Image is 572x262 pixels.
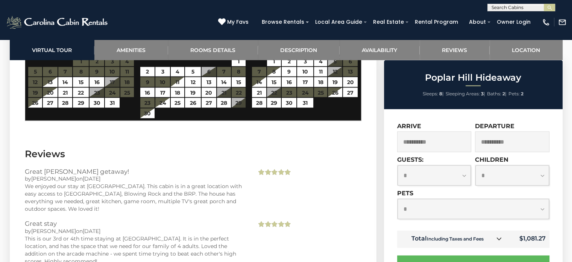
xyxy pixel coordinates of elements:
[140,67,155,77] a: 2
[140,88,155,98] a: 16
[73,98,89,108] a: 29
[31,175,76,182] span: [PERSON_NAME]
[43,88,58,98] a: 20
[397,231,508,248] td: Total
[282,57,296,66] a: 2
[487,89,507,99] li: |
[542,18,550,26] img: phone-regular-white.png
[411,16,462,28] a: Rental Program
[493,16,534,28] a: Owner Login
[155,67,170,77] a: 3
[83,228,100,234] span: [DATE]
[58,98,72,108] a: 28
[397,190,413,197] label: Pets
[521,91,523,97] strong: 2
[507,231,549,248] td: $1,081.27
[508,91,520,97] span: Pets:
[558,18,566,26] img: mail-regular-white.png
[94,40,168,60] a: Amenities
[446,89,485,99] li: |
[25,168,246,175] h3: Great [PERSON_NAME] getaway!
[232,57,246,66] a: 1
[420,40,490,60] a: Reviews
[267,77,281,87] a: 15
[31,228,76,234] span: [PERSON_NAME]
[25,227,246,235] div: by on
[267,57,281,66] a: 1
[105,98,120,108] a: 31
[217,77,231,87] a: 14
[314,57,328,66] a: 4
[155,88,170,98] a: 17
[386,73,561,83] h2: Poplar Hill Hideaway
[202,98,216,108] a: 27
[43,77,58,87] a: 13
[397,156,423,163] label: Guests:
[490,40,563,60] a: Location
[258,16,308,28] a: Browse Rentals
[328,88,342,98] a: 26
[487,91,501,97] span: Baths:
[25,147,361,161] h3: Reviews
[423,91,438,97] span: Sleeps:
[397,123,421,130] label: Arrive
[83,175,100,182] span: [DATE]
[73,77,89,87] a: 15
[90,98,104,108] a: 30
[423,89,444,99] li: |
[426,236,483,242] small: Including Taxes and Fees
[252,88,266,98] a: 21
[171,98,184,108] a: 25
[185,88,201,98] a: 19
[439,91,442,97] strong: 8
[171,88,184,98] a: 18
[475,123,514,130] label: Departure
[297,77,313,87] a: 17
[58,88,72,98] a: 21
[252,77,266,87] a: 14
[171,67,184,77] a: 4
[252,98,266,108] a: 28
[90,77,104,87] a: 16
[297,98,313,108] a: 31
[6,15,110,30] img: White-1-2.png
[465,16,490,28] a: About
[282,98,296,108] a: 30
[267,98,281,108] a: 29
[10,40,94,60] a: Virtual Tour
[25,182,246,213] div: We enjoyed our stay at [GEOGRAPHIC_DATA]. This cabin is in a great location with easy access to [...
[343,88,358,98] a: 27
[227,18,249,26] span: My Favs
[218,18,250,26] a: My Favs
[73,88,89,98] a: 22
[185,67,201,77] a: 5
[155,98,170,108] a: 24
[258,40,340,60] a: Description
[43,98,58,108] a: 27
[502,91,505,97] strong: 2
[311,16,366,28] a: Local Area Guide
[297,57,313,66] a: 3
[297,67,313,77] a: 10
[481,91,484,97] strong: 3
[202,77,216,87] a: 13
[314,77,328,87] a: 18
[475,156,508,163] label: Children
[28,98,42,108] a: 26
[282,67,296,77] a: 9
[328,77,342,87] a: 19
[314,67,328,77] a: 11
[217,98,231,108] a: 28
[168,40,258,60] a: Rooms Details
[282,77,296,87] a: 16
[25,220,246,227] h3: Great stay
[25,175,246,182] div: by on
[343,77,358,87] a: 20
[340,40,420,60] a: Availability
[171,77,184,87] a: 11
[232,77,246,87] a: 15
[185,98,201,108] a: 26
[185,77,201,87] a: 12
[369,16,408,28] a: Real Estate
[140,109,155,118] a: 30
